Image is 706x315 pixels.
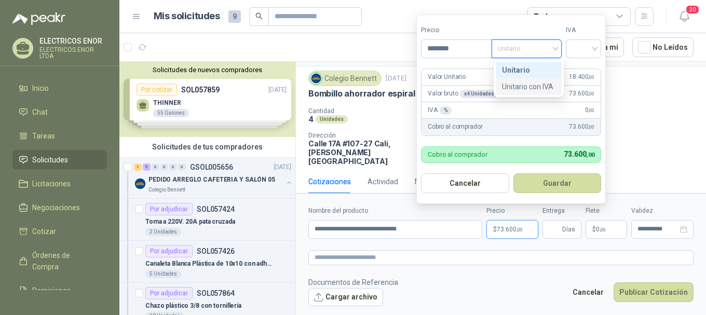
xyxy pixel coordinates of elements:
span: Órdenes de Compra [32,250,97,272]
span: 73.600 [569,122,594,132]
a: Chat [12,102,107,122]
div: Unitario con IVA [502,81,555,92]
p: Valor Unitario [428,72,466,82]
a: Solicitudes [12,150,107,170]
a: Por adjudicarSOL057424Toma a 220V. 20A pata cruzada2 Unidades [119,199,295,241]
div: Solicitudes de nuevos compradoresPor cotizarSOL057859[DATE] THINNER55 GalonesPor cotizarSOL057770... [119,62,295,137]
a: Licitaciones [12,174,107,194]
a: Tareas [12,126,107,146]
p: SOL057424 [197,206,235,213]
p: [DATE] [386,74,406,84]
label: Entrega [542,206,581,216]
h1: Mis solicitudes [154,9,220,24]
label: Validez [631,206,694,216]
span: 20 [685,5,700,15]
p: Valor bruto [428,89,498,99]
button: Cancelar [567,282,609,302]
label: IVA [566,25,601,35]
div: Actividad [368,176,398,187]
p: Cobro al comprador [428,151,487,158]
div: Por adjudicar [145,245,193,257]
span: search [255,12,263,20]
div: Unitario [496,62,562,78]
p: SOL057426 [197,248,235,255]
span: Cotizar [32,226,56,237]
span: Solicitudes [32,154,68,166]
img: Company Logo [134,177,146,190]
a: Cotizar [12,222,107,241]
div: Por adjudicar [145,203,193,215]
div: Solicitudes de tus compradores [119,137,295,157]
a: Negociaciones [12,198,107,217]
span: ,00 [600,227,606,232]
p: Canaleta Blanca Plástica de 10x10 con adhesivo [145,259,275,269]
p: 4 [308,115,314,124]
p: Cobro al comprador [428,122,482,132]
div: 5 Unidades [145,270,181,278]
span: Días [562,221,575,238]
label: Nombre del producto [308,206,482,216]
p: ELECTRICOS ENOR [39,37,107,45]
div: 5 [143,163,151,171]
span: ,00 [517,227,523,232]
span: Remisiones [32,285,71,296]
p: IVA [428,105,452,115]
p: SOL057864 [197,290,235,297]
a: Remisiones [12,281,107,300]
span: Licitaciones [32,178,71,189]
div: 0 [152,163,159,171]
button: Publicar Cotización [614,282,694,302]
button: Cargar archivo [308,288,383,307]
span: ,00 [588,107,594,113]
div: Colegio Bennett [308,71,382,86]
p: Documentos de Referencia [308,277,398,288]
p: Cantidad [308,107,443,115]
div: 0 [169,163,177,171]
button: No Leídos [632,37,694,57]
div: Todas [534,11,555,22]
p: [DATE] [274,162,291,172]
div: 1 [134,163,142,171]
p: Colegio Bennett [148,186,185,194]
button: Solicitudes de nuevos compradores [124,66,291,74]
p: ELECTRICOS ENOR LTDA [39,47,107,59]
p: GSOL005656 [190,163,233,171]
div: Unitario [502,64,555,76]
a: Órdenes de Compra [12,245,107,277]
p: Bombillo ahorrador espiral 42w - Luz Blanca [308,88,486,99]
div: x 4 Unidades [460,90,498,98]
button: Cancelar [421,173,509,193]
label: Precio [486,206,538,216]
span: Chat [32,106,48,118]
a: 1 5 0 0 0 0 GSOL005656[DATE] Company LogoPEDIDO ARREGLO CAFETERIA Y SALÓN 05Colegio Bennett [134,161,293,194]
div: 2 Unidades [145,228,181,236]
img: Company Logo [310,73,322,84]
label: Precio [421,25,492,35]
img: Logo peakr [12,12,65,25]
p: PEDIDO ARREGLO CAFETERIA Y SALÓN 05 [148,175,275,185]
button: 20 [675,7,694,26]
span: $ [592,226,596,232]
span: ,00 [586,152,594,158]
p: $ 0,00 [586,220,627,239]
p: Calle 17A #107-27 Cali , [PERSON_NAME][GEOGRAPHIC_DATA] [308,139,422,166]
span: 9 [228,10,241,23]
span: 73.600 [497,226,523,232]
a: Por adjudicarSOL057426Canaleta Blanca Plástica de 10x10 con adhesivo5 Unidades [119,241,295,283]
span: Negociaciones [32,202,80,213]
div: 0 [178,163,186,171]
span: Tareas [32,130,55,142]
span: Inicio [32,83,49,94]
span: 0 [596,226,606,232]
span: 18.400 [569,72,594,82]
p: $73.600,00 [486,220,538,239]
button: Guardar [513,173,602,193]
p: Chazo plástico 3/8 con tornillería [145,301,241,311]
p: Toma a 220V. 20A pata cruzada [145,217,235,227]
span: ,00 [588,74,594,80]
div: Cotizaciones [308,176,351,187]
div: % [440,106,452,115]
div: Unidades [316,115,348,124]
span: Unitario [498,41,555,57]
div: Unitario con IVA [496,78,562,95]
